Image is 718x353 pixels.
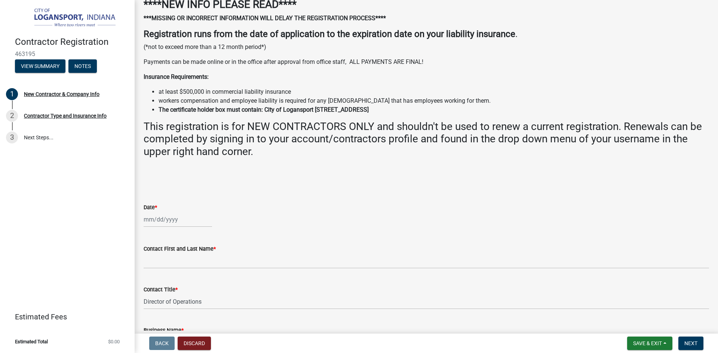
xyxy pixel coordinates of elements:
[108,339,120,344] span: $0.00
[144,328,184,333] label: Business Name
[159,87,709,96] li: at least $500,000 in commercial liability insurance
[15,59,65,73] button: View Summary
[15,64,65,69] wm-modal-confirm: Summary
[159,96,709,105] li: workers compensation and employee liability is required for any [DEMOGRAPHIC_DATA] that has emplo...
[144,247,216,252] label: Contact First and Last Name
[24,92,99,97] div: New Contractor & Company Info
[155,340,169,346] span: Back
[6,131,18,143] div: 3
[6,309,123,324] a: Estimated Fees
[68,59,97,73] button: Notes
[144,73,209,80] strong: Insurance Requirements:
[633,340,662,346] span: Save & Exit
[6,110,18,122] div: 2
[144,29,709,40] h4: .
[24,113,107,118] div: Contractor Type and Insurance Info
[678,337,703,350] button: Next
[15,339,48,344] span: Estimated Total
[684,340,697,346] span: Next
[15,8,123,29] img: City of Logansport, Indiana
[144,15,386,22] strong: ***MISSING OR INCORRECT INFORMATION WILL DELAY THE REGISTRATION PROCESS****
[15,37,129,47] h4: Contractor Registration
[144,287,178,292] label: Contact Title
[144,205,157,210] label: Date
[627,337,672,350] button: Save & Exit
[144,29,515,39] strong: Registration runs from the date of application to the expiration date on your liability insurance
[178,337,211,350] button: Discard
[144,58,709,66] p: Payments can be made online or in the office after approval from office staff, ALL PAYMENTS ARE F...
[149,337,175,350] button: Back
[144,43,709,52] p: (*not to exceed more than a 12 month period*)
[15,50,120,58] span: 463195
[144,120,709,158] h3: This registration is for NEW CONTRACTORS ONLY and shouldn't be used to renew a current registrati...
[68,64,97,69] wm-modal-confirm: Notes
[144,212,212,227] input: mm/dd/yyyy
[6,88,18,100] div: 1
[159,106,369,113] strong: The certificate holder box must contain: City of Logansport [STREET_ADDRESS]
